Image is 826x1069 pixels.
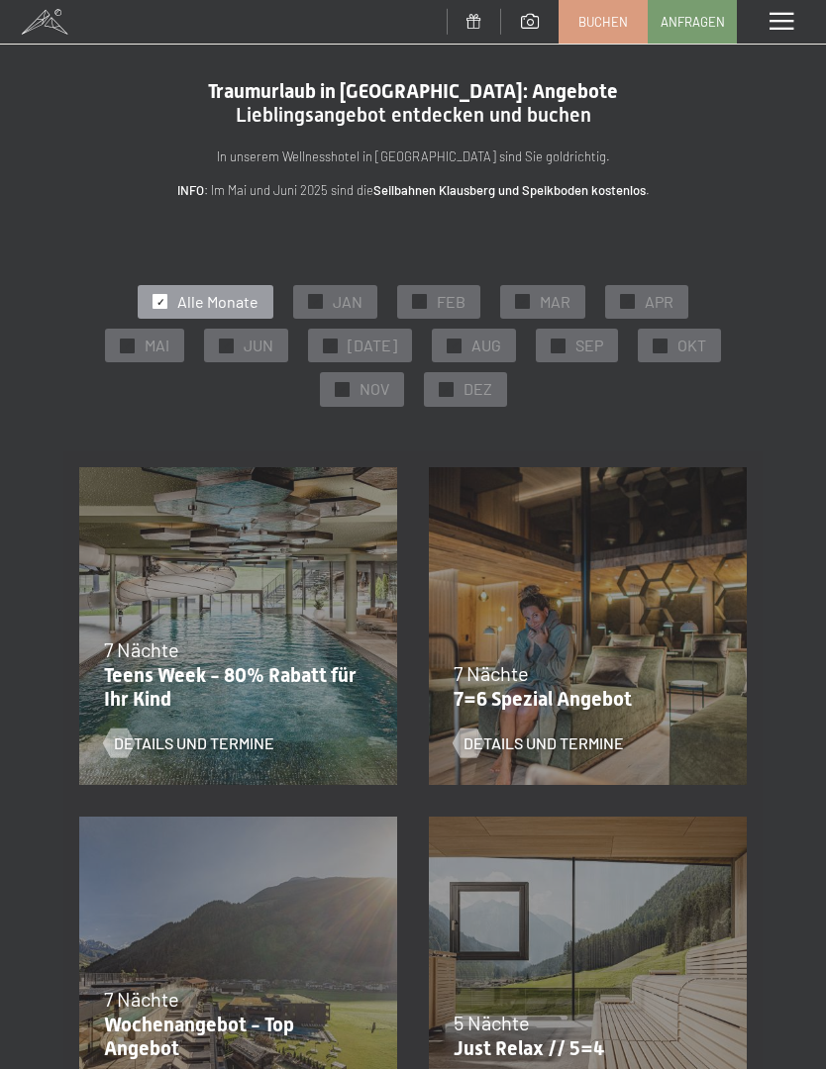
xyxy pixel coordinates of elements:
[560,1,647,43] a: Buchen
[454,732,624,754] a: Details und Termine
[624,295,632,309] span: ✓
[177,291,258,313] span: Alle Monate
[454,661,529,685] span: 7 Nächte
[208,79,618,103] span: Traumurlaub in [GEOGRAPHIC_DATA]: Angebote
[312,295,320,309] span: ✓
[156,295,164,309] span: ✓
[454,1036,712,1060] p: Just Relax // 5=4
[645,291,673,313] span: APR
[519,295,527,309] span: ✓
[677,335,706,356] span: OKT
[373,182,646,198] strong: Seilbahnen Klausberg und Speikboden kostenlos
[104,987,179,1011] span: 7 Nächte
[338,383,346,397] span: ✓
[454,687,712,711] p: 7=6 Spezial Angebot
[244,335,273,356] span: JUN
[540,291,570,313] span: MAR
[236,103,591,127] span: Lieblingsangebot entdecken und buchen
[454,1011,530,1034] span: 5 Nächte
[333,291,362,313] span: JAN
[442,383,450,397] span: ✓
[79,146,747,167] p: In unserem Wellnesshotel in [GEOGRAPHIC_DATA] sind Sie goldrichtig.
[177,182,204,198] strong: INFO
[79,180,747,201] p: : Im Mai und Juni 2025 sind die .
[104,732,274,754] a: Details und Termine
[327,339,335,352] span: ✓
[464,732,624,754] span: Details und Termine
[464,378,492,400] span: DEZ
[104,637,179,661] span: 7 Nächte
[661,13,725,31] span: Anfragen
[104,663,362,711] p: Teens Week - 80% Rabatt für Ihr Kind
[360,378,389,400] span: NOV
[657,339,665,352] span: ✓
[416,295,424,309] span: ✓
[124,339,132,352] span: ✓
[114,732,274,754] span: Details und Termine
[145,335,169,356] span: MAI
[223,339,231,352] span: ✓
[451,339,459,352] span: ✓
[104,1013,362,1060] p: Wochenangebot - Top Angebot
[649,1,736,43] a: Anfragen
[348,335,397,356] span: [DATE]
[471,335,501,356] span: AUG
[578,13,628,31] span: Buchen
[437,291,465,313] span: FEB
[575,335,603,356] span: SEP
[555,339,563,352] span: ✓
